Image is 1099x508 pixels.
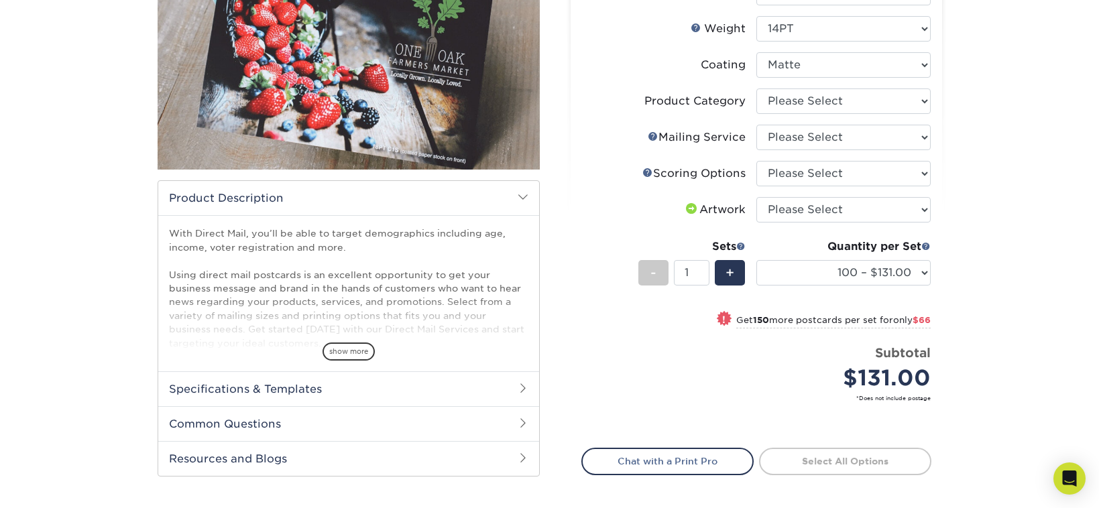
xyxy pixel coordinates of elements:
[759,448,931,474] a: Select All Options
[875,345,931,360] strong: Subtotal
[756,239,931,255] div: Quantity per Set
[650,263,656,283] span: -
[726,263,734,283] span: +
[644,93,746,109] div: Product Category
[169,227,528,350] p: With Direct Mail, you’ll be able to target demographics including age, income, voter registration...
[581,448,754,474] a: Chat with a Print Pro
[913,315,931,325] span: $66
[638,239,746,255] div: Sets
[158,371,539,406] h2: Specifications & Templates
[648,129,746,145] div: Mailing Service
[691,21,746,37] div: Weight
[158,406,539,441] h2: Common Questions
[683,202,746,218] div: Artwork
[753,315,769,325] strong: 150
[893,315,931,325] span: only
[701,57,746,73] div: Coating
[3,467,114,503] iframe: Google Customer Reviews
[323,342,375,361] span: show more
[158,441,539,476] h2: Resources and Blogs
[592,394,931,402] small: *Does not include postage
[736,315,931,328] small: Get more postcards per set for
[766,362,931,394] div: $131.00
[722,312,726,326] span: !
[158,181,539,215] h2: Product Description
[642,166,746,182] div: Scoring Options
[1053,462,1086,495] div: Open Intercom Messenger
